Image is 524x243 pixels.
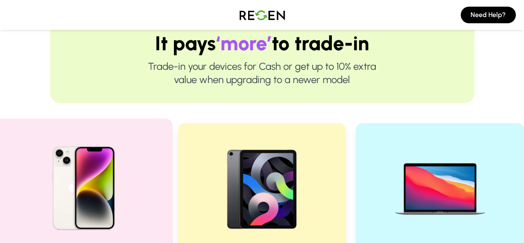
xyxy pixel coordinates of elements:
img: iPhone [28,129,140,241]
span: ‘more’ [216,31,272,55]
img: Logo [233,3,291,27]
h1: It pays to trade-in [77,33,448,53]
img: MacBook [387,133,493,239]
p: Trade-in your devices for Cash or get up to 10% extra value when upgrading to a newer model [77,60,448,86]
button: Need Help? [461,7,516,23]
img: iPad [209,133,315,239]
